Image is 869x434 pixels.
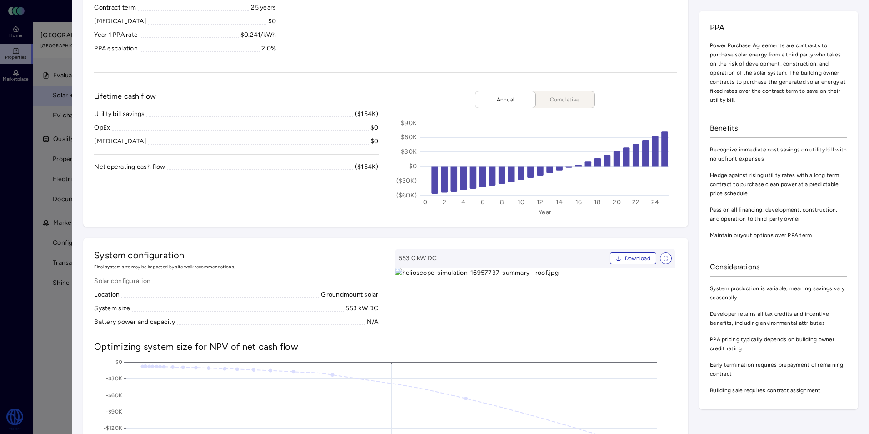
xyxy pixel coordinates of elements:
[396,192,417,199] text: ($60K)
[355,109,379,119] div: ($154K)
[399,253,606,263] span: 553.0 kW DC
[461,198,465,206] text: 4
[539,208,551,216] text: Year
[499,198,504,206] text: 8
[251,3,276,13] div: 25 years
[94,249,378,262] h2: System configuration
[542,95,587,104] span: Cumulative
[115,359,123,365] text: $0
[321,290,378,300] div: Groundmount solar
[594,198,601,206] text: 18
[442,198,446,206] text: 2
[355,162,379,172] div: ($154K)
[710,145,847,163] span: Recognize immediate cost savings on utility bill with no upfront expenses
[94,276,378,286] span: Solar configuration
[710,171,847,198] span: Hedge against rising utility rates with a long term contract to purchase clean power at a predict...
[370,123,379,133] div: $0
[710,41,847,105] span: Power Purchase Agreements are contracts to purchase solar energy from a third party who takes on ...
[483,95,528,104] span: Annual
[409,162,417,170] text: $0
[401,148,417,156] text: $30K
[610,252,656,264] button: Download PDF
[710,360,847,378] span: Early termination requires prepayment of remaining contract
[396,177,417,185] text: ($30K)
[613,198,621,206] text: 20
[94,44,138,54] div: PPA escalation
[710,309,847,328] span: Developer retains all tax credits and incentive benefits, including environmental attributes
[401,133,417,141] text: $60K
[537,198,544,206] text: 12
[94,263,378,271] span: Final system size may be impacted by site walk recommendations.
[94,3,136,13] div: Contract term
[710,231,847,240] span: Maintain buyout options over PPA term
[106,392,122,399] text: -$60K
[625,254,650,263] span: Download
[106,409,122,415] text: -$90K
[94,162,165,172] div: Net operating cash flow
[632,198,640,206] text: 22
[94,109,145,119] div: Utility bill savings
[261,44,276,54] div: 2.0%
[94,136,146,146] div: [MEDICAL_DATA]
[106,375,122,382] text: -$30K
[94,123,110,133] div: OpEx
[401,119,417,127] text: $90K
[367,317,379,327] div: N/A
[481,198,484,206] text: 6
[94,341,298,352] text: Optimizing system size for NPV of net cash flow
[710,335,847,353] span: PPA pricing typically depends on building owner credit rating
[710,258,847,277] div: Considerations
[94,303,130,313] div: System size
[423,198,427,206] text: 0
[710,205,847,223] span: Pass on all financing, development, construction, and operation to third-party owner
[94,30,138,40] div: Year 1 PPA rate
[94,16,146,26] div: [MEDICAL_DATA]
[710,119,847,138] div: Benefits
[517,198,524,206] text: 10
[710,386,847,395] span: Building sale requires contract assignment
[345,303,378,313] div: 553 kW DC
[268,16,276,26] div: $0
[370,136,379,146] div: $0
[660,252,672,264] button: View full size image
[104,425,123,431] text: -$120K
[575,198,582,206] text: 16
[556,198,563,206] text: 14
[94,91,156,102] span: Lifetime cash flow
[651,198,659,206] text: 24
[94,317,175,327] div: Battery power and capacity
[240,30,276,40] div: $0.241/kWh
[395,268,675,327] img: helioscope_simulation_16957737_summary - roof.jpg
[94,290,120,300] div: Location
[710,284,847,302] span: System production is variable, meaning savings vary seasonally
[710,22,847,34] span: PPA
